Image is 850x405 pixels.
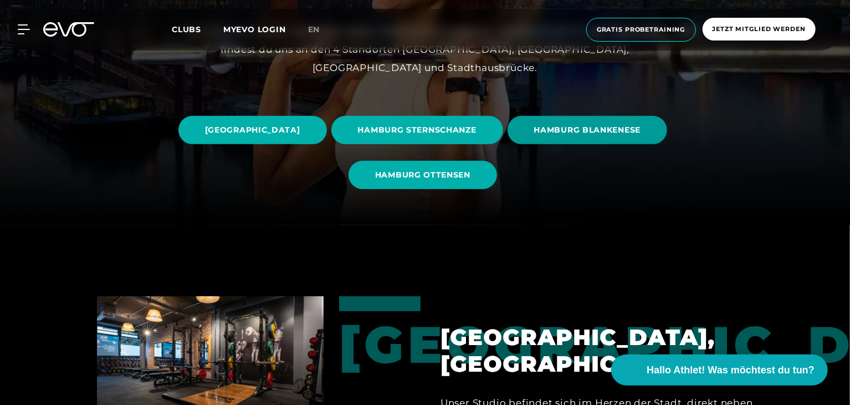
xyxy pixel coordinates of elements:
span: en [308,24,320,34]
a: MYEVO LOGIN [223,24,286,34]
span: Gratis Probetraining [597,25,685,34]
h2: [GEOGRAPHIC_DATA], [GEOGRAPHIC_DATA] [441,324,753,377]
a: en [308,23,334,36]
a: Jetzt Mitglied werden [699,18,819,42]
a: Gratis Probetraining [583,18,699,42]
a: HAMBURG OTTENSEN [349,153,501,198]
span: HAMBURG BLANKENESE [534,124,641,136]
span: HAMBURG STERNSCHANZE [358,124,477,136]
span: Jetzt Mitglied werden [713,24,806,34]
span: Hallo Athlet! Was möchtest du tun? [647,363,815,378]
span: Clubs [172,24,201,34]
span: [GEOGRAPHIC_DATA] [205,124,300,136]
button: Hallo Athlet! Was möchtest du tun? [611,355,828,386]
a: HAMBURG BLANKENESE [508,108,672,153]
span: HAMBURG OTTENSEN [375,169,470,181]
a: Clubs [172,24,223,34]
a: HAMBURG STERNSCHANZE [331,108,508,153]
a: [GEOGRAPHIC_DATA] [178,108,331,153]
